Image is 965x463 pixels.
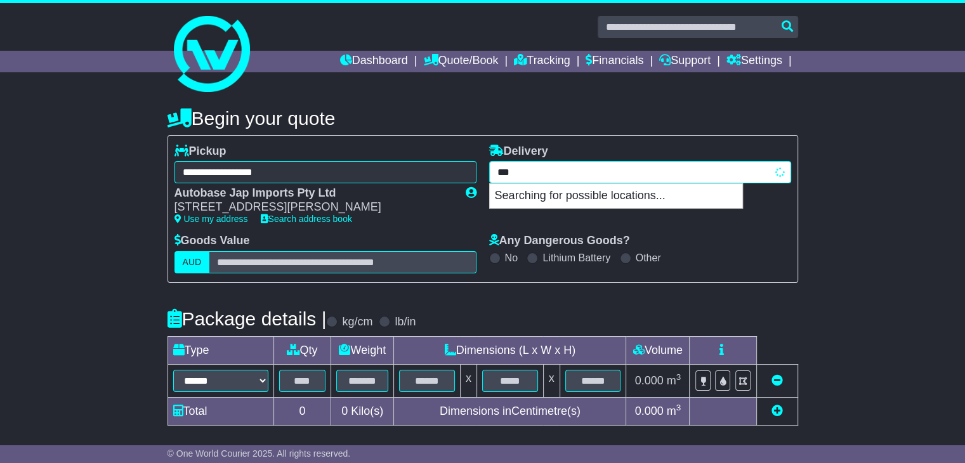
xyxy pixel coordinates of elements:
span: 0 [341,405,348,417]
h4: Package details | [167,308,327,329]
h4: Begin your quote [167,108,798,129]
a: Remove this item [771,374,783,387]
a: Use my address [174,214,248,224]
a: Dashboard [340,51,408,72]
a: Add new item [771,405,783,417]
label: kg/cm [342,315,372,329]
td: Volume [626,336,690,364]
label: Delivery [489,145,548,159]
td: Dimensions (L x W x H) [394,336,626,364]
label: Other [636,252,661,264]
p: Searching for possible locations... [490,184,742,208]
typeahead: Please provide city [489,161,791,183]
td: Type [167,336,273,364]
sup: 3 [676,403,681,412]
td: Kilo(s) [331,397,394,425]
label: Lithium Battery [542,252,610,264]
span: m [667,405,681,417]
span: 0.000 [635,405,664,417]
label: Any Dangerous Goods? [489,234,630,248]
a: Financials [586,51,643,72]
sup: 3 [676,372,681,382]
div: Autobase Jap Imports Pty Ltd [174,186,453,200]
td: Weight [331,336,394,364]
span: m [667,374,681,387]
label: No [505,252,518,264]
label: AUD [174,251,210,273]
a: Quote/Book [423,51,498,72]
div: [STREET_ADDRESS][PERSON_NAME] [174,200,453,214]
label: Pickup [174,145,226,159]
a: Tracking [514,51,570,72]
span: 0.000 [635,374,664,387]
td: x [543,364,560,397]
span: © One World Courier 2025. All rights reserved. [167,448,351,459]
td: Total [167,397,273,425]
td: Qty [273,336,331,364]
td: Dimensions in Centimetre(s) [394,397,626,425]
a: Support [659,51,711,72]
td: x [460,364,476,397]
label: lb/in [395,315,416,329]
td: 0 [273,397,331,425]
label: Goods Value [174,234,250,248]
a: Settings [726,51,782,72]
a: Search address book [261,214,352,224]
